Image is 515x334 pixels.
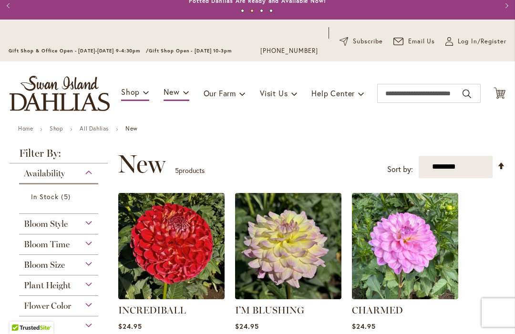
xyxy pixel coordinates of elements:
span: Gift Shop & Office Open - [DATE]-[DATE] 9-4:30pm / [9,48,149,54]
button: 1 of 4 [241,10,244,13]
span: Bloom Size [24,260,65,271]
span: Flower Color [24,301,71,312]
span: $24.95 [118,322,142,331]
span: Shop [121,87,140,97]
iframe: Launch Accessibility Center [7,300,34,327]
a: Incrediball [118,293,225,302]
span: Bloom Style [24,219,68,230]
span: 5 [61,192,72,202]
a: I’M BLUSHING [235,293,341,302]
span: Email Us [408,37,435,47]
span: Log In/Register [458,37,506,47]
button: 3 of 4 [260,10,263,13]
span: New [118,150,165,179]
span: Bloom Time [24,240,70,250]
a: Log In/Register [445,37,506,47]
img: I’M BLUSHING [235,193,341,300]
img: Incrediball [118,193,225,300]
span: Help Center [311,89,355,99]
a: I’M BLUSHING [235,305,304,316]
span: Plant Height [24,281,71,291]
span: Gift Shop Open - [DATE] 10-3pm [149,48,232,54]
a: Shop [50,125,63,132]
strong: New [125,125,138,132]
a: Subscribe [340,37,383,47]
strong: Filter By: [10,149,108,164]
a: All Dahlias [80,125,109,132]
span: In Stock [31,192,59,202]
span: Subscribe [353,37,383,47]
span: Availability [24,169,65,179]
a: INCREDIBALL [118,305,186,316]
span: $24.95 [352,322,376,331]
span: New [164,87,179,97]
a: store logo [10,76,110,111]
span: Our Farm [204,89,236,99]
span: $24.95 [235,322,259,331]
button: 2 of 4 [250,10,254,13]
label: Sort by: [387,161,413,179]
span: 5 [175,166,179,175]
a: [PHONE_NUMBER] [260,47,318,56]
a: CHARMED [352,293,458,302]
img: CHARMED [352,193,458,300]
a: Home [18,125,33,132]
a: In Stock 5 [31,192,89,202]
span: Visit Us [260,89,288,99]
a: CHARMED [352,305,403,316]
button: 4 of 4 [269,10,273,13]
a: Email Us [393,37,435,47]
p: products [175,163,205,179]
